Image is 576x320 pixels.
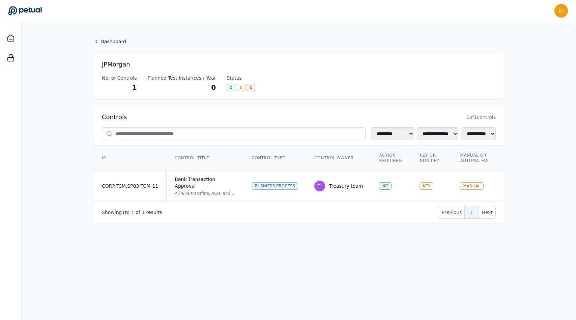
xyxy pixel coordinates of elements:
[148,83,216,92] div: 0
[379,182,391,190] div: NO
[464,206,479,219] button: 1
[227,75,255,81] div: Status
[439,206,465,219] button: Previous
[94,170,167,202] td: CORP.TCM.SP03.TCM-11
[252,182,298,190] div: Business Process
[439,206,496,219] nav: Pagination
[102,209,162,216] p: Showing to of results
[554,4,568,18] img: dishant.khurana@snowflake.com
[175,191,235,196] div: All wire transfers, ACH, and check payments are authorized and approved prior to being initiated ...
[420,182,433,190] div: KEY
[318,183,322,189] span: Tt
[247,84,256,91] div: 0
[499,146,546,170] th: Last Testing Date
[371,146,411,170] th: Action Required
[8,6,42,16] a: Go to Dashboard
[460,182,483,190] div: MANUAL
[479,206,496,219] button: Next
[227,84,235,91] div: 0
[175,176,235,189] div: Bank Transaction Approval
[148,75,216,81] div: Planned Test Instances / Year
[3,30,19,46] a: Dashboard
[452,146,499,170] th: Manual or Automated
[243,146,306,170] th: Control Type
[466,114,496,121] span: 1 of 1 controls
[102,75,137,81] div: No. of Controls
[131,210,134,215] span: 1
[329,183,363,189] div: Treasury team
[306,146,371,170] th: Control Owner
[102,83,137,92] div: 1
[102,60,496,69] h1: JPMorgan
[3,50,19,66] a: SOC
[102,155,107,161] span: ID
[237,84,246,91] div: 0
[175,155,209,161] span: Control Title
[122,210,125,215] span: 1
[102,112,127,122] h2: Controls
[411,146,452,170] th: Key or Non Key
[94,38,504,45] a: Dashboard
[142,210,145,215] span: 1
